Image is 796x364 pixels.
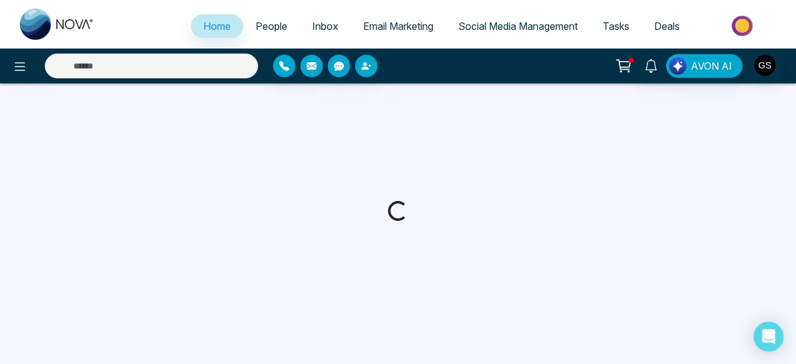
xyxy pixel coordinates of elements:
span: Home [203,20,231,32]
span: Inbox [312,20,338,32]
span: Tasks [603,20,629,32]
div: Open Intercom Messenger [754,322,784,352]
span: Email Marketing [363,20,433,32]
img: User Avatar [754,55,775,76]
span: People [256,20,287,32]
a: Email Marketing [351,14,446,38]
img: Nova CRM Logo [20,9,95,40]
span: Social Media Management [458,20,578,32]
a: People [243,14,300,38]
img: Lead Flow [669,57,687,75]
a: Home [191,14,243,38]
button: AVON AI [666,54,743,78]
a: Deals [642,14,692,38]
span: AVON AI [691,58,732,73]
img: Market-place.gif [698,12,789,40]
span: Deals [654,20,680,32]
a: Tasks [590,14,642,38]
a: Inbox [300,14,351,38]
a: Social Media Management [446,14,590,38]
